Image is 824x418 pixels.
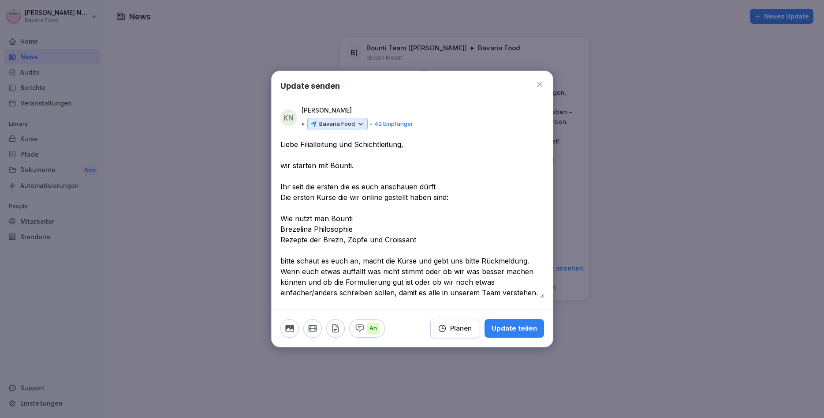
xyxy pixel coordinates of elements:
div: Update teilen [492,324,537,333]
div: Planen [438,324,472,333]
button: Planen [430,319,479,338]
p: An [367,323,379,334]
button: An [349,319,385,338]
p: [PERSON_NAME] [302,105,352,115]
div: KN [280,109,297,126]
p: 42 Empfänger [374,120,413,128]
h1: Update senden [280,80,340,92]
button: Update teilen [485,319,544,338]
p: Bavaria Food [319,120,355,128]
